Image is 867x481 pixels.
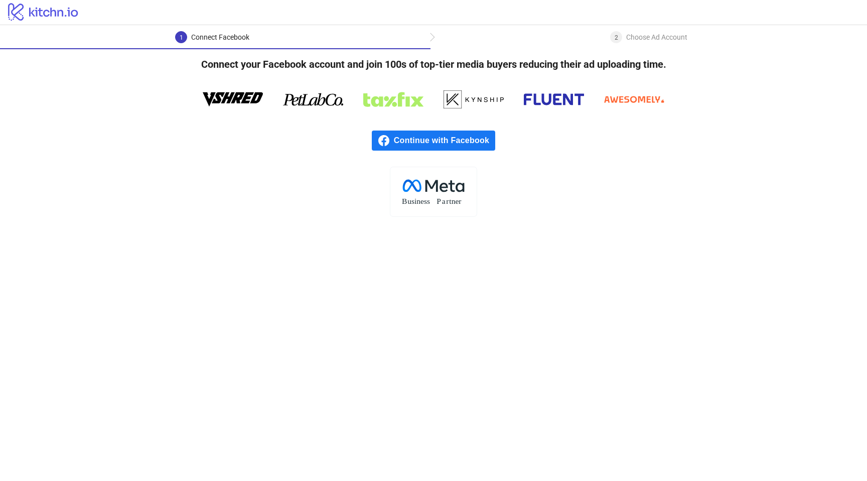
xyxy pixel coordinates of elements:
div: Choose Ad Account [626,31,687,43]
tspan: tner [449,197,462,205]
tspan: a [442,197,446,205]
a: Continue with Facebook [372,131,495,151]
span: 1 [180,34,183,41]
div: Connect Facebook [191,31,249,43]
tspan: B [402,197,407,205]
span: Continue with Facebook [394,131,495,151]
tspan: P [437,197,441,205]
h4: Connect your Facebook account and join 100s of top-tier media buyers reducing their ad uploading ... [185,49,682,79]
tspan: usiness [407,197,430,205]
span: 2 [615,34,618,41]
tspan: r [446,197,449,205]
